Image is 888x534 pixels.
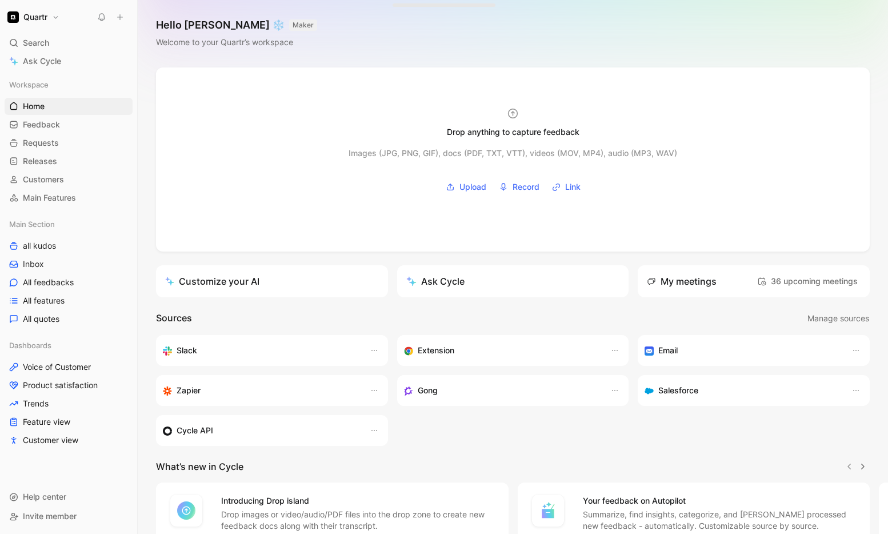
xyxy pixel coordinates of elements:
span: All feedbacks [23,277,74,288]
span: Releases [23,156,57,167]
span: Record [513,180,539,194]
span: Manage sources [807,312,869,325]
h3: Slack [177,344,197,357]
button: Ask Cycle [397,265,629,297]
button: Manage sources [807,311,870,326]
h3: Email [658,344,678,357]
span: Main Features [23,192,76,204]
span: 36 upcoming meetings [757,274,858,288]
span: Invite member [23,511,77,521]
div: Search [5,34,133,51]
a: All quotes [5,310,133,328]
div: Dashboards [5,337,133,354]
span: Help center [23,492,66,501]
button: Link [548,178,585,196]
span: Search [23,36,49,50]
span: All features [23,295,65,306]
a: Product satisfaction [5,377,133,394]
h3: Salesforce [658,384,698,397]
div: Capture feedback from your incoming calls [404,384,599,397]
button: Record [495,178,543,196]
a: all kudos [5,237,133,254]
img: Quartr [7,11,19,23]
span: Dashboards [9,340,51,351]
span: Upload [459,180,486,194]
span: Ask Cycle [23,54,61,68]
button: 36 upcoming meetings [754,272,861,290]
a: Requests [5,134,133,152]
h3: Gong [418,384,438,397]
span: Customers [23,174,64,185]
a: Customers [5,171,133,188]
h4: Introducing Drop island [221,494,495,508]
a: Customer view [5,432,133,449]
p: Summarize, find insights, categorize, and [PERSON_NAME] processed new feedback - automatically. C... [583,509,857,532]
div: Capture feedback from anywhere on the web [404,344,599,357]
span: Product satisfaction [23,380,98,391]
span: Inbox [23,258,44,270]
div: Sync customers & send feedback from custom sources. Get inspired by our favorite use case [163,424,358,437]
div: Drop anything to capture feedback [447,125,579,139]
div: Workspace [5,76,133,93]
span: Voice of Customer [23,361,91,373]
a: Voice of Customer [5,358,133,376]
div: Images (JPG, PNG, GIF), docs (PDF, TXT, VTT), videos (MOV, MP4), audio (MP3, WAV) [349,146,677,160]
a: Feedback [5,116,133,133]
span: all kudos [23,240,56,252]
h2: Sources [156,311,192,326]
a: All feedbacks [5,274,133,291]
h3: Zapier [177,384,201,397]
h2: What’s new in Cycle [156,460,243,473]
a: Home [5,98,133,115]
h4: Your feedback on Autopilot [583,494,857,508]
div: Main Sectionall kudosInboxAll feedbacksAll featuresAll quotes [5,216,133,328]
span: Workspace [9,79,49,90]
div: My meetings [647,274,717,288]
span: Home [23,101,45,112]
span: Requests [23,137,59,149]
div: Invite member [5,508,133,525]
p: Drop images or video/audio/PDF files into the drop zone to create new feedback docs along with th... [221,509,495,532]
span: Feature view [23,416,70,428]
div: Forward emails to your feedback inbox [645,344,840,357]
div: Ask Cycle [406,274,465,288]
a: Ask Cycle [5,53,133,70]
div: Help center [5,488,133,505]
a: Main Features [5,189,133,206]
a: Releases [5,153,133,170]
span: Customer view [23,435,78,446]
span: Trends [23,398,49,409]
button: MAKER [289,19,317,31]
h1: Quartr [23,12,47,22]
button: Upload [442,178,490,196]
a: Inbox [5,256,133,273]
h3: Cycle API [177,424,213,437]
h3: Extension [418,344,454,357]
span: Feedback [23,119,60,130]
a: Customize your AI [156,265,388,297]
span: Link [565,180,581,194]
div: Sync your customers, send feedback and get updates in Slack [163,344,358,357]
span: All quotes [23,313,59,325]
div: DashboardsVoice of CustomerProduct satisfactionTrendsFeature viewCustomer view [5,337,133,449]
div: Main Section [5,216,133,233]
div: Capture feedback from thousands of sources with Zapier (survey results, recordings, sheets, etc). [163,384,358,397]
button: QuartrQuartr [5,9,62,25]
a: Feature view [5,413,133,431]
a: All features [5,292,133,309]
h1: Hello [PERSON_NAME] ❄️ [156,18,317,32]
div: Welcome to your Quartr’s workspace [156,35,317,49]
span: Main Section [9,218,55,230]
div: Customize your AI [165,274,259,288]
a: Trends [5,395,133,412]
